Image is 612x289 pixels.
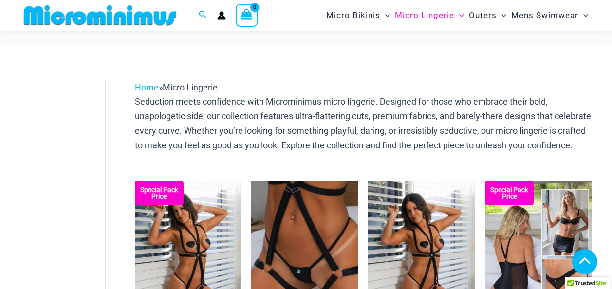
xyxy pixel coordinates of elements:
a: Search icon link [199,9,207,21]
a: Home [135,82,159,92]
span: Outers [469,3,497,28]
p: Seduction meets confidence with Microminimus micro lingerie. Designed for those who embrace their... [135,94,592,152]
span: Micro Lingerie [163,82,218,92]
b: Special Pack Price [485,187,534,199]
a: Mens SwimwearMenu ToggleMenu Toggle [509,3,591,28]
a: View Shopping Cart, empty [236,4,258,26]
img: MM SHOP LOGO FLAT [20,4,180,26]
span: » [135,82,218,92]
span: Micro Lingerie [395,3,454,28]
span: Menu Toggle [454,3,464,28]
a: Micro BikinisMenu ToggleMenu Toggle [324,3,392,28]
span: Menu Toggle [497,3,506,28]
b: Special Pack Price [135,187,184,199]
span: Menu Toggle [578,3,588,28]
iframe: TrustedSite Certified [24,72,112,267]
nav: Site Navigation [322,1,593,29]
span: Menu Toggle [380,3,390,28]
a: Account icon link [217,11,226,20]
span: Micro Bikinis [326,3,380,28]
span: Mens Swimwear [511,3,578,28]
a: Micro LingerieMenu ToggleMenu Toggle [392,3,466,28]
a: OutersMenu ToggleMenu Toggle [466,3,509,28]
